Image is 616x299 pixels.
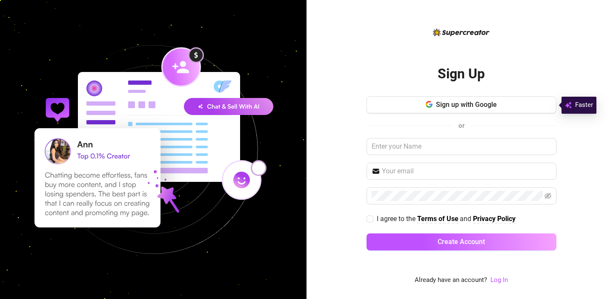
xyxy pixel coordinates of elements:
button: Sign up with Google [367,96,556,113]
span: Already have an account? [415,275,487,285]
button: Create Account [367,233,556,250]
span: I agree to the [377,215,417,223]
input: Your email [382,166,551,176]
span: or [458,122,464,129]
a: Log In [490,275,508,285]
span: Sign up with Google [436,101,497,109]
h2: Sign Up [438,65,485,83]
a: Terms of Use [417,215,458,224]
img: signup-background-D0MIrEPF.svg [6,2,301,297]
a: Privacy Policy [473,215,516,224]
span: Faster [575,100,593,110]
img: logo-BBDzfeDw.svg [433,29,490,36]
a: Log In [490,276,508,284]
span: eye-invisible [544,193,551,199]
img: svg%3e [565,100,572,110]
span: Create Account [438,238,485,246]
span: and [460,215,473,223]
input: Enter your Name [367,138,556,155]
